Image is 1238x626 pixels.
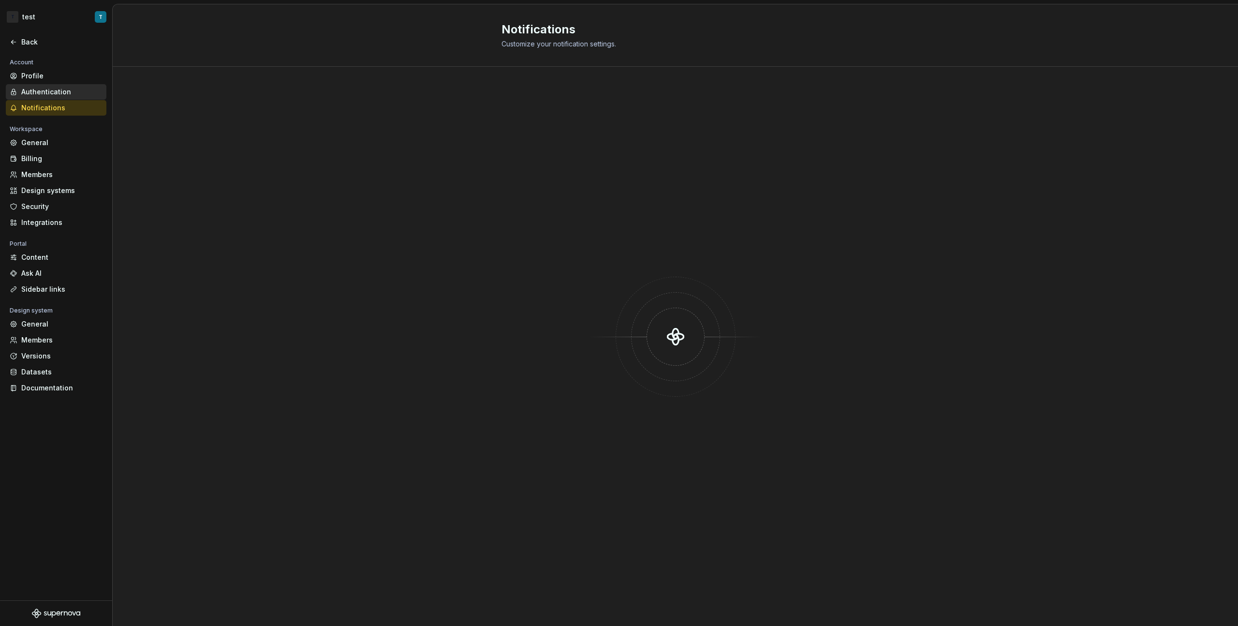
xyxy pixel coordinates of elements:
a: Documentation [6,380,106,396]
a: Authentication [6,84,106,100]
a: Design systems [6,183,106,198]
div: Datasets [21,367,103,377]
a: Sidebar links [6,282,106,297]
div: Documentation [21,383,103,393]
div: Notifications [21,103,103,113]
div: Back [21,37,103,47]
div: General [21,138,103,148]
a: Integrations [6,215,106,230]
a: Versions [6,348,106,364]
div: Members [21,170,103,179]
a: Members [6,167,106,182]
svg: Supernova Logo [32,609,80,618]
div: Integrations [21,218,103,227]
a: General [6,316,106,332]
div: Authentication [21,87,103,97]
a: Notifications [6,100,106,116]
span: Customize your notification settings. [501,40,616,48]
button: TtestT [2,6,110,28]
a: Content [6,250,106,265]
div: Account [6,57,37,68]
a: Back [6,34,106,50]
a: General [6,135,106,150]
div: Ask AI [21,268,103,278]
div: Content [21,253,103,262]
div: Members [21,335,103,345]
a: Profile [6,68,106,84]
div: Billing [21,154,103,164]
div: Sidebar links [21,284,103,294]
div: Design systems [21,186,103,195]
div: General [21,319,103,329]
div: Workspace [6,123,46,135]
h2: Notifications [501,22,838,37]
div: Versions [21,351,103,361]
a: Members [6,332,106,348]
a: Datasets [6,364,106,380]
div: Profile [21,71,103,81]
div: Design system [6,305,57,316]
div: T [7,11,18,23]
div: test [22,12,35,22]
a: Ask AI [6,266,106,281]
a: Security [6,199,106,214]
a: Billing [6,151,106,166]
div: Security [21,202,103,211]
div: Portal [6,238,30,250]
div: T [99,13,103,21]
